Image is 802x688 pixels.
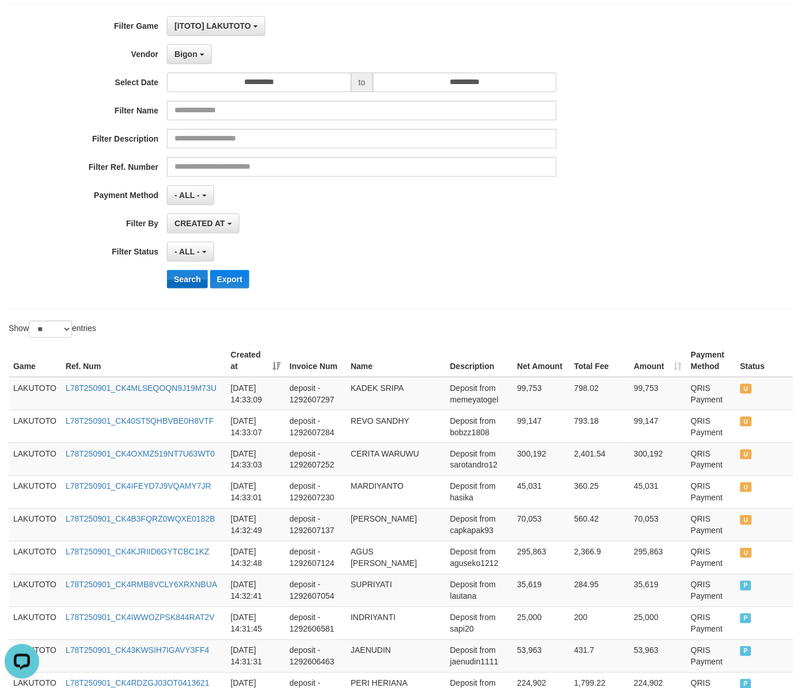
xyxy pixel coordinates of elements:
[570,508,630,541] td: 560.42
[686,476,736,508] td: QRIS Payment
[346,541,446,574] td: AGUS [PERSON_NAME]
[351,73,373,92] span: to
[285,410,346,443] td: deposit - 1292607284
[740,384,752,394] span: UNPAID
[226,541,285,574] td: [DATE] 14:32:48
[285,344,346,377] th: Invoice Num
[9,508,61,541] td: LAKUTOTO
[513,508,570,541] td: 70,053
[346,410,446,443] td: REVO SANDHY
[285,574,346,607] td: deposit - 1292607054
[285,640,346,672] td: deposit - 1292606463
[513,574,570,607] td: 35,619
[686,574,736,607] td: QRIS Payment
[5,5,39,39] button: Open LiveChat chat widget
[686,344,736,377] th: Payment Method
[570,574,630,607] td: 284.95
[29,321,72,338] select: Showentries
[686,640,736,672] td: QRIS Payment
[66,548,210,557] a: L78T250901_CK4KJRIID6GYTCBC1KZ
[9,607,61,640] td: LAKUTOTO
[167,214,240,233] button: CREATED AT
[285,607,346,640] td: deposit - 1292606581
[9,377,61,410] td: LAKUTOTO
[570,410,630,443] td: 793.18
[226,476,285,508] td: [DATE] 14:33:01
[66,580,218,590] a: L78T250901_CK4RMB8VCLY6XRXNBUA
[740,482,752,492] span: UNPAID
[446,410,513,443] td: Deposit from bobzz1808
[629,607,686,640] td: 25,000
[629,410,686,443] td: 99,147
[740,614,752,624] span: PAID
[446,508,513,541] td: Deposit from capkapak93
[629,344,686,377] th: Amount: activate to sort column ascending
[174,21,251,31] span: [ITOTO] LAKUTOTO
[61,344,226,377] th: Ref. Num
[66,613,215,622] a: L78T250901_CK4IWWOZPSK844RAT2V
[686,377,736,410] td: QRIS Payment
[346,344,446,377] th: Name
[167,242,214,261] button: - ALL -
[174,247,200,256] span: - ALL -
[346,574,446,607] td: SUPRIYATI
[446,377,513,410] td: Deposit from memeyatogel
[629,640,686,672] td: 53,963
[570,607,630,640] td: 200
[686,443,736,476] td: QRIS Payment
[570,344,630,377] th: Total Fee
[740,515,752,525] span: UNPAID
[513,476,570,508] td: 45,031
[513,377,570,410] td: 99,753
[174,219,225,228] span: CREATED AT
[513,607,570,640] td: 25,000
[629,574,686,607] td: 35,619
[167,16,265,36] button: [ITOTO] LAKUTOTO
[570,476,630,508] td: 360.25
[66,646,210,655] a: L78T250901_CK43KWSIH7IGAVY3FF4
[346,476,446,508] td: MARDIYANTO
[629,443,686,476] td: 300,192
[226,443,285,476] td: [DATE] 14:33:03
[226,410,285,443] td: [DATE] 14:33:07
[9,541,61,574] td: LAKUTOTO
[740,417,752,427] span: UNPAID
[446,574,513,607] td: Deposit from lautana
[346,640,446,672] td: JAENUDIN
[285,541,346,574] td: deposit - 1292607124
[285,377,346,410] td: deposit - 1292607297
[167,270,208,288] button: Search
[9,410,61,443] td: LAKUTOTO
[66,515,215,524] a: L78T250901_CK4B3FQRZ0WQXE0182B
[226,607,285,640] td: [DATE] 14:31:45
[740,450,752,459] span: UNPAID
[9,321,96,338] label: Show entries
[686,508,736,541] td: QRIS Payment
[226,344,285,377] th: Created at: activate to sort column ascending
[226,377,285,410] td: [DATE] 14:33:09
[570,377,630,410] td: 798.02
[66,383,216,393] a: L78T250901_CK4MLSEQOQN9J19M73U
[740,647,752,656] span: PAID
[686,541,736,574] td: QRIS Payment
[446,541,513,574] td: Deposit from aguseko1212
[570,541,630,574] td: 2,366.9
[9,344,61,377] th: Game
[446,607,513,640] td: Deposit from sapi20
[167,185,214,205] button: - ALL -
[66,416,214,425] a: L78T250901_CK40ST5QHBVBE0H8VTF
[9,574,61,607] td: LAKUTOTO
[446,443,513,476] td: Deposit from sarotandro12
[570,640,630,672] td: 431.7
[346,377,446,410] td: KADEK SRIPA
[740,581,752,591] span: PAID
[346,607,446,640] td: INDRIYANTI
[285,508,346,541] td: deposit - 1292607137
[9,476,61,508] td: LAKUTOTO
[9,443,61,476] td: LAKUTOTO
[285,443,346,476] td: deposit - 1292607252
[446,640,513,672] td: Deposit from jaenudin1111
[346,443,446,476] td: CERITA WARUWU
[513,640,570,672] td: 53,963
[686,410,736,443] td: QRIS Payment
